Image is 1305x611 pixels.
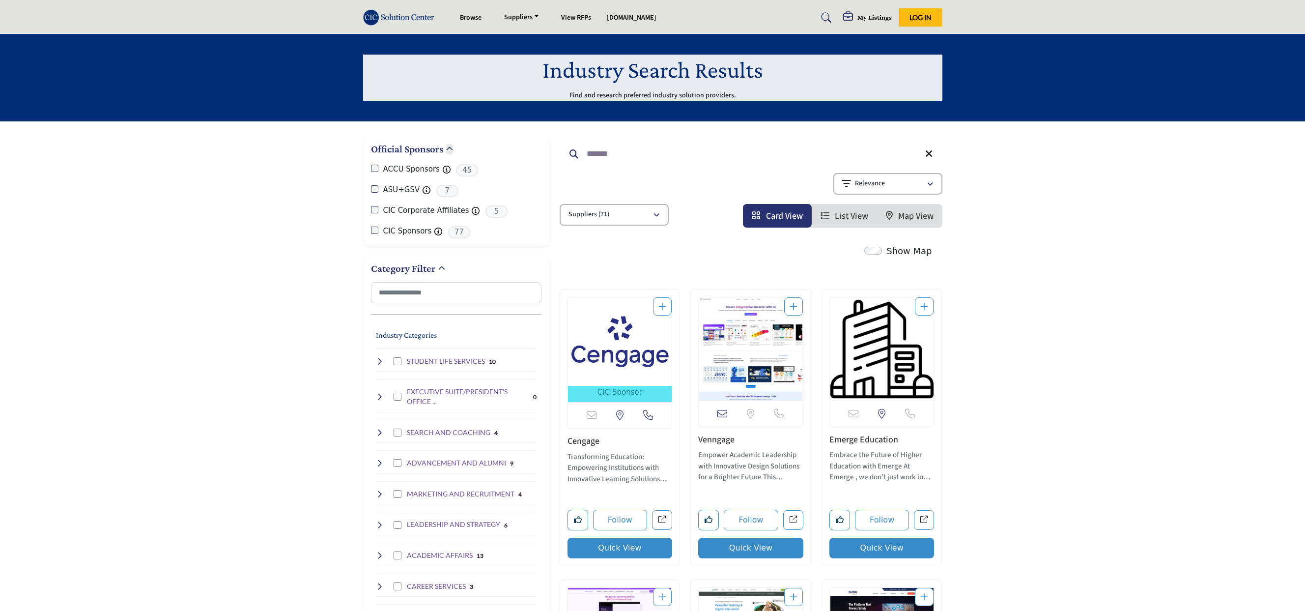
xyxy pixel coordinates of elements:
a: Open Listing in new tab [699,297,803,401]
h4: STUDENT LIFE SERVICES: Campus engagement, residential life, and student activity management solut... [407,356,485,366]
button: Suppliers (71) [560,204,669,226]
div: 6 Results For LEADERSHIP AND STRATEGY [504,521,508,529]
input: CIC Sponsors checkbox [371,227,378,234]
a: Add To List [790,591,797,604]
input: Select ADVANCEMENT AND ALUMNI checkbox [394,459,401,467]
a: View Card [752,210,803,222]
img: Cengage [568,297,672,386]
input: ACCU Sponsors checkbox [371,165,378,172]
b: 0 [533,394,537,401]
b: 13 [477,553,483,559]
a: Map View [886,210,934,222]
a: View RFPs [561,13,591,23]
span: Log In [909,13,932,22]
a: Transforming Education: Empowering Institutions with Innovative Learning Solutions This dynamic c... [567,449,673,485]
p: Empower Academic Leadership with Innovative Design Solutions for a Brighter Future This company o... [698,450,803,483]
h4: LEADERSHIP AND STRATEGY: Institutional effectiveness, strategic planning, and leadership developm... [407,520,500,529]
input: Search Category [371,282,541,303]
p: Embrace the Future of Higher Education with Emerge At Emerge , we don’t just work in higher educa... [829,450,935,483]
span: CIC Sponsor [597,387,642,398]
div: 4 Results For SEARCH AND COACHING [494,428,498,437]
p: Transforming Education: Empowering Institutions with Innovative Learning Solutions This dynamic c... [567,452,673,485]
label: ACCU Sponsors [383,164,440,175]
label: CIC Sponsors [383,226,432,237]
h4: EXECUTIVE SUITE/PRESIDENT'S OFFICE SERVICES: Strategic planning, leadership support, and executiv... [407,387,529,406]
button: Follow [855,510,909,530]
a: Venngage [698,434,735,446]
a: Add To List [790,301,797,313]
h4: ACADEMIC AFFAIRS: Academic program development, faculty resources, and curriculum enhancement sol... [407,551,473,560]
input: Search Keyword [560,142,942,166]
input: CIC Corporate Affiliates checkbox [371,206,378,213]
div: 13 Results For ACADEMIC AFFAIRS [477,551,483,560]
div: 3 Results For CAREER SERVICES [470,582,473,591]
li: Map View [877,204,942,228]
div: 0 Results For EXECUTIVE SUITE/PRESIDENT'S OFFICE SERVICES [533,392,537,401]
b: 9 [510,460,513,467]
span: 5 [485,205,508,218]
a: Open emerge-education in new tab [914,510,934,530]
a: Add To List [658,591,666,604]
label: Show Map [886,244,932,258]
a: Suppliers [497,11,545,25]
h1: Industry Search Results [542,55,763,85]
img: Site Logo [363,9,440,26]
img: Emerge Education [830,297,934,401]
h4: MARKETING AND RECRUITMENT: Brand development, digital marketing, and student recruitment campaign... [407,489,514,499]
a: Open Listing in new tab [568,297,672,403]
b: 10 [489,358,496,365]
h2: Official Sponsors [371,142,443,156]
span: Card View [766,210,803,222]
h3: Cengage [567,436,673,447]
h4: CAREER SERVICES: Career planning tools, job placement platforms, and professional development res... [407,582,466,591]
span: List View [835,210,868,222]
a: Add To List [920,591,928,604]
b: 3 [470,583,473,590]
input: Select STUDENT LIFE SERVICES checkbox [394,357,401,365]
button: Follow [724,510,778,530]
a: Open cengage in new tab [652,510,672,530]
a: Cengage [567,435,599,447]
input: Select EXECUTIVE SUITE/PRESIDENT'S OFFICE SERVICES checkbox [394,393,401,401]
input: Select CAREER SERVICES checkbox [394,582,401,590]
h3: Venngage [698,435,803,445]
a: View List [821,210,868,222]
button: Log In [899,8,942,27]
h4: SEARCH AND COACHING: Executive search services, leadership coaching, and professional development... [407,428,490,437]
h2: Category Filter [371,262,435,276]
h4: ADVANCEMENT AND ALUMNI: Donor management, fundraising solutions, and alumni engagement platforms ... [407,458,506,468]
a: Search [812,10,838,26]
li: Card View [743,204,812,228]
button: Quick View [698,538,803,558]
b: 6 [504,522,508,529]
button: Quick View [567,538,673,558]
label: ASU+GSV [383,184,420,196]
input: ASU+GSV checkbox [371,185,378,193]
a: [DOMAIN_NAME] [607,13,656,23]
button: Like listing [567,510,588,530]
h5: My Listings [857,13,892,22]
li: List View [812,204,877,228]
div: 10 Results For STUDENT LIFE SERVICES [489,357,496,366]
a: Embrace the Future of Higher Education with Emerge At Emerge , we don’t just work in higher educa... [829,447,935,483]
input: Select ACADEMIC AFFAIRS checkbox [394,552,401,559]
span: 77 [448,226,470,238]
p: Find and research preferred industry solution providers. [569,91,736,101]
b: 4 [494,430,498,436]
img: Venngage [699,297,803,401]
div: My Listings [843,12,892,24]
button: Like listing [829,510,850,530]
a: Add To List [920,301,928,313]
label: CIC Corporate Affiliates [383,205,469,216]
a: Browse [460,13,482,23]
button: Relevance [833,173,942,195]
span: 7 [436,185,458,197]
button: Quick View [829,538,935,558]
button: Industry Categories [376,329,437,341]
a: Emerge Education [829,434,898,446]
span: Map View [898,210,934,222]
input: Select LEADERSHIP AND STRATEGY checkbox [394,521,401,529]
a: Open Listing in new tab [830,297,934,401]
h3: Emerge Education [829,435,935,445]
